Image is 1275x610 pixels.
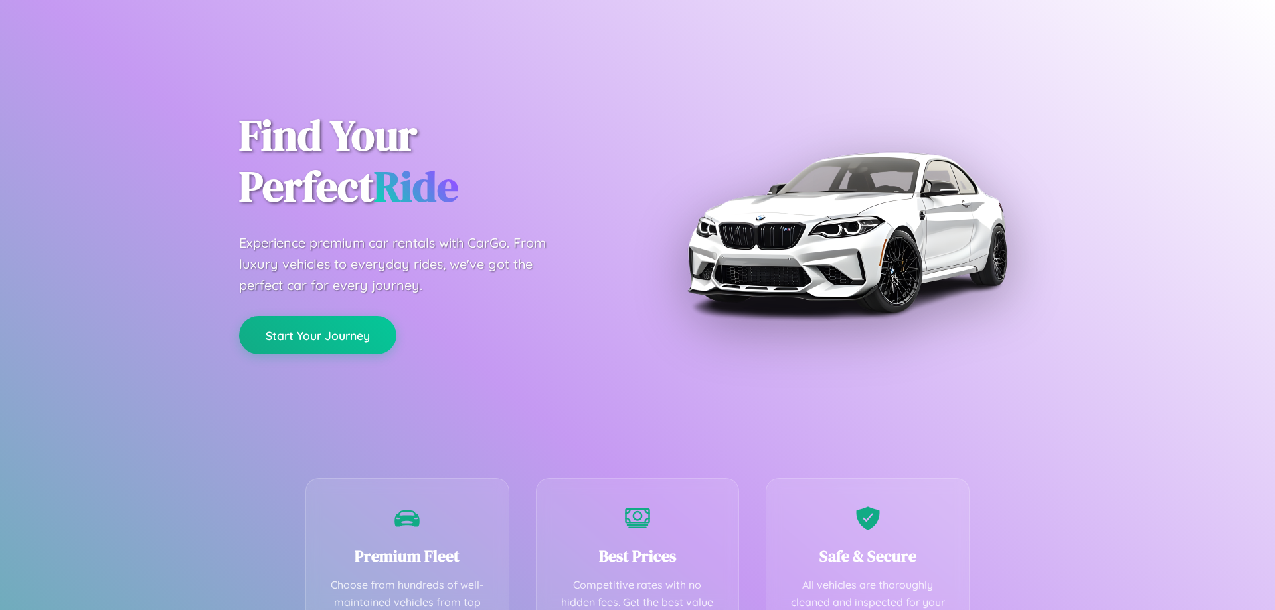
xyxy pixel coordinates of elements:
[326,545,489,567] h3: Premium Fleet
[239,232,571,296] p: Experience premium car rentals with CarGo. From luxury vehicles to everyday rides, we've got the ...
[374,157,458,215] span: Ride
[239,110,618,212] h1: Find Your Perfect
[681,66,1013,398] img: Premium BMW car rental vehicle
[786,545,949,567] h3: Safe & Secure
[556,545,719,567] h3: Best Prices
[239,316,396,354] button: Start Your Journey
